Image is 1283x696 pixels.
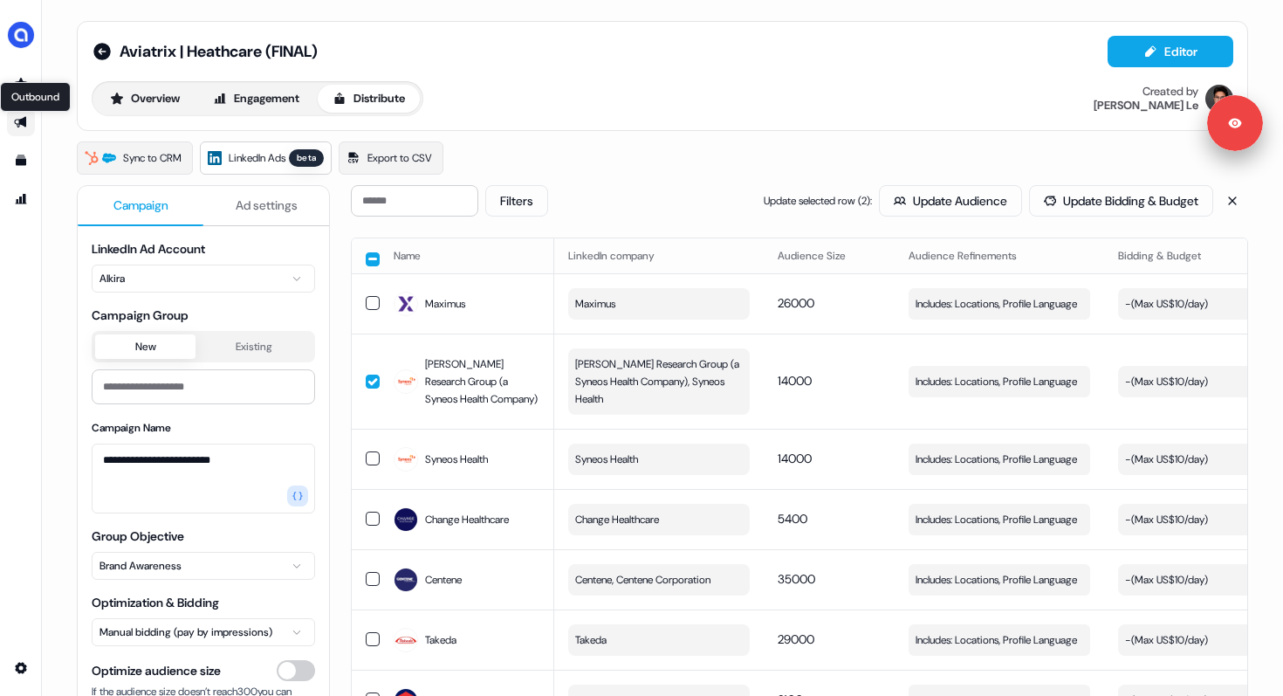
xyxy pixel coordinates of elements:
[778,373,812,389] span: 14000
[1029,185,1213,217] button: Update Bidding & Budget
[909,444,1090,475] button: Includes: Locations, Profile Language
[123,149,182,167] span: Sync to CRM
[289,149,324,167] div: beta
[916,571,1077,589] span: Includes: Locations, Profile Language
[1125,451,1208,468] div: - ( Max US$10/day )
[916,631,1077,649] span: Includes: Locations, Profile Language
[7,147,35,175] a: Go to templates
[568,444,750,475] button: Syneos Health
[778,511,807,527] span: 5400
[1125,631,1208,649] div: - ( Max US$10/day )
[92,241,205,257] label: LinkedIn Ad Account
[1125,511,1208,528] div: - ( Max US$10/day )
[200,141,332,175] a: LinkedIn Adsbeta
[92,421,171,435] label: Campaign Name
[778,451,812,466] span: 14000
[367,149,432,167] span: Export to CSV
[1125,373,1208,390] div: - ( Max US$10/day )
[7,108,35,136] a: Go to outbound experience
[568,288,750,320] button: Maximus
[778,571,815,587] span: 35000
[318,85,420,113] button: Distribute
[568,564,750,596] button: Centene, Centene Corporation
[575,571,710,589] span: Centene, Centene Corporation
[1142,85,1198,99] div: Created by
[113,196,168,214] span: Campaign
[198,85,314,113] button: Engagement
[909,624,1090,656] button: Includes: Locations, Profile Language
[575,295,615,313] span: Maximus
[425,631,456,649] span: Takeda
[92,662,221,679] span: Optimize audience size
[575,451,638,468] span: Syneos Health
[1125,295,1208,313] div: - ( Max US$10/day )
[92,528,184,544] label: Group Objective
[909,564,1090,596] button: Includes: Locations, Profile Language
[92,307,315,324] span: Campaign Group
[895,238,1104,273] th: Audience Refinements
[909,288,1090,320] button: Includes: Locations, Profile Language
[764,238,895,273] th: Audience Size
[879,185,1022,217] button: Update Audience
[380,238,554,273] th: Name
[7,185,35,213] a: Go to attribution
[277,660,315,681] button: Optimize audience size
[95,85,195,113] button: Overview
[568,504,750,535] button: Change Healthcare
[339,141,443,175] a: Export to CSV
[916,373,1077,390] span: Includes: Locations, Profile Language
[1205,85,1233,113] img: Hugh
[568,624,750,656] button: Takeda
[120,41,318,62] span: Aviatrix | Heathcare (FINAL)
[575,355,739,408] span: [PERSON_NAME] Research Group (a Syneos Health Company), Syneos Health
[909,366,1090,397] button: Includes: Locations, Profile Language
[425,451,488,468] span: Syneos Health
[916,511,1077,528] span: Includes: Locations, Profile Language
[1108,45,1233,63] a: Editor
[909,504,1090,535] button: Includes: Locations, Profile Language
[229,149,285,167] span: LinkedIn Ads
[568,348,750,415] button: [PERSON_NAME] Research Group (a Syneos Health Company), Syneos Health
[1125,571,1208,589] div: - ( Max US$10/day )
[554,238,764,273] th: LinkedIn company
[236,196,298,214] span: Ad settings
[7,654,35,682] a: Go to integrations
[425,571,462,589] span: Centene
[77,141,193,175] a: Sync to CRM
[7,70,35,98] a: Go to prospects
[95,334,196,359] button: New
[916,451,1077,468] span: Includes: Locations, Profile Language
[575,511,659,528] span: Change Healthcare
[1108,36,1233,67] button: Editor
[425,355,540,408] span: [PERSON_NAME] Research Group (a Syneos Health Company)
[575,631,607,649] span: Takeda
[778,295,814,311] span: 26000
[764,192,872,210] span: Update selected row ( 2 ):
[425,511,509,528] span: Change Healthcare
[485,185,548,217] button: Filters
[778,631,814,647] span: 29000
[1094,99,1198,113] div: [PERSON_NAME] Le
[425,295,465,313] span: Maximus
[92,595,219,610] label: Optimization & Bidding
[196,334,312,359] button: Existing
[916,295,1077,313] span: Includes: Locations, Profile Language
